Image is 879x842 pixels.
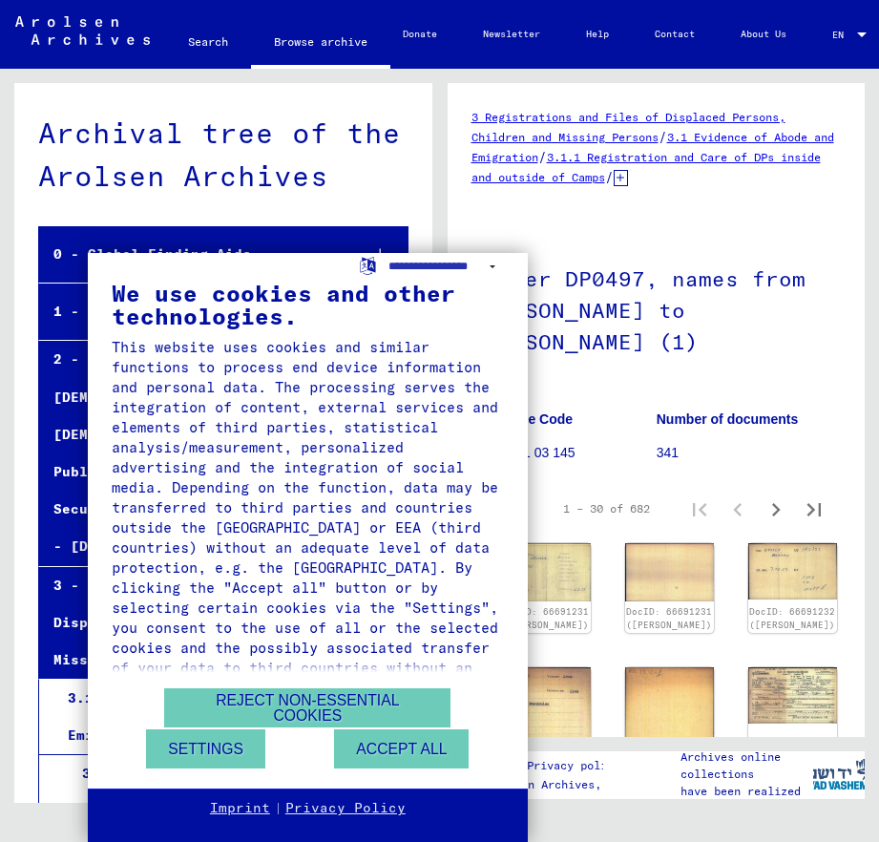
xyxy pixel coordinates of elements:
a: Imprint [210,799,270,818]
button: Settings [146,729,265,768]
a: Privacy Policy [285,799,406,818]
div: This website uses cookies and similar functions to process end device information and personal da... [112,337,504,698]
button: Reject non-essential cookies [164,688,450,727]
div: We use cookies and other technologies. [112,282,504,327]
button: Accept all [334,729,469,768]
